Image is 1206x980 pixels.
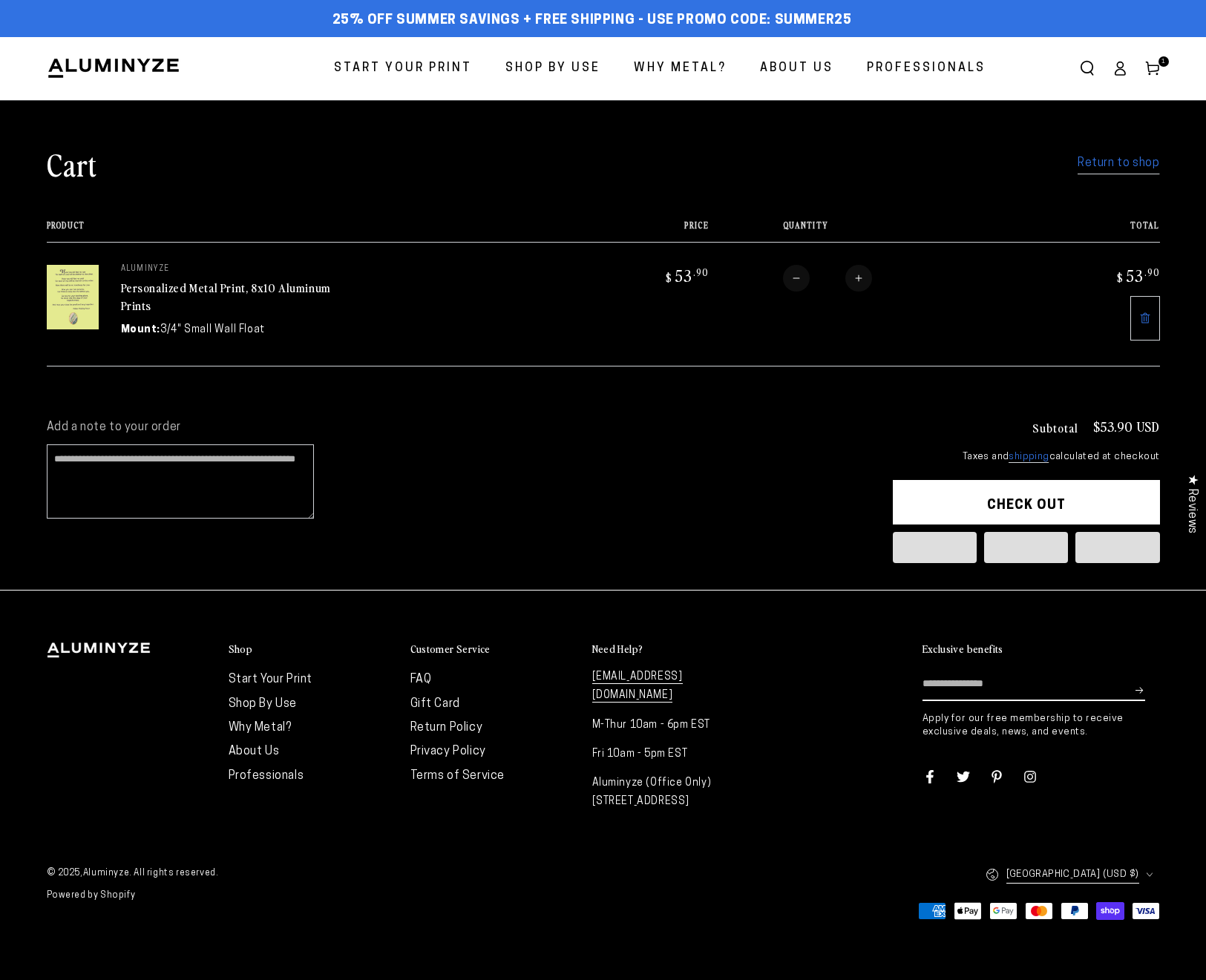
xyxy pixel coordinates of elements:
span: Start Your Print [334,58,472,79]
a: Return Policy [410,722,483,734]
h2: Exclusive benefits [922,642,1003,656]
dd: 3/4" Small Wall Float [160,322,265,338]
span: [GEOGRAPHIC_DATA] (USD $) [1006,866,1139,883]
a: Terms of Service [410,770,505,782]
th: Total [1028,220,1160,242]
a: Aluminyze [83,869,129,878]
h1: Cart [47,145,97,183]
summary: Need Help? [592,642,759,657]
span: About Us [760,58,833,79]
th: Price [577,220,709,242]
summary: Shop [229,642,396,657]
span: Why Metal? [634,58,727,79]
img: Aluminyze [47,57,180,79]
a: Why Metal? [623,49,738,88]
span: 1 [1161,56,1166,67]
a: shipping [1009,452,1049,463]
span: $ [666,270,672,285]
p: Aluminyze (Office Only) [STREET_ADDRESS] [592,774,759,811]
small: Taxes and calculated at checkout [893,450,1160,464]
h2: Need Help? [592,642,643,656]
span: $ [1117,270,1124,285]
p: Apply for our free membership to receive exclusive deals, news, and events. [922,712,1160,739]
bdi: 53 [663,265,709,286]
button: Subscribe [1135,668,1145,712]
small: © 2025, . All rights reserved. [47,863,603,885]
label: Add a note to your order [47,420,863,435]
a: Gift Card [410,698,460,710]
a: Professionals [229,770,304,782]
p: aluminyze [121,265,344,274]
a: Personalized Metal Print, 8x10 Aluminum Prints [121,279,331,315]
bdi: 53 [1115,265,1160,286]
p: $53.90 USD [1093,420,1160,433]
sup: .90 [693,266,709,278]
h3: Subtotal [1032,421,1078,433]
button: Check out [893,480,1160,524]
img: 8"x10" Rectangle White Matte Aluminyzed Photo [47,265,99,330]
a: Return to shop [1078,153,1159,174]
a: Powered by Shopify [47,891,136,900]
summary: Customer Service [410,642,577,657]
a: Start Your Print [229,674,313,685]
a: [EMAIL_ADDRESS][DOMAIN_NAME] [592,671,683,703]
span: Professionals [867,58,986,79]
a: Professionals [856,49,997,88]
a: Privacy Policy [410,746,486,757]
p: M-Thur 10am - 6pm EST [592,716,759,734]
span: Shop By Use [505,58,600,79]
h2: Shop [229,642,253,656]
a: FAQ [410,674,432,685]
p: Fri 10am - 5pm EST [592,745,759,763]
a: Why Metal? [229,722,292,734]
div: Click to open Judge.me floating reviews tab [1178,463,1206,545]
sup: .90 [1144,266,1160,278]
summary: Search our site [1071,52,1104,85]
a: About Us [749,49,845,88]
a: Start Your Print [323,49,483,88]
span: 25% off Summer Savings + Free Shipping - Use Promo Code: SUMMER25 [332,13,852,29]
dt: Mount: [121,322,161,338]
summary: Exclusive benefits [922,642,1160,657]
a: Shop By Use [494,49,612,88]
a: About Us [229,746,280,757]
h2: Customer Service [410,642,491,656]
th: Product [47,220,577,242]
input: Quantity for Personalized Metal Print, 8x10 Aluminum Prints [810,265,845,292]
th: Quantity [709,220,1028,242]
a: Shop By Use [229,698,298,710]
button: [GEOGRAPHIC_DATA] (USD $) [986,858,1160,890]
a: Remove 8"x10" Rectangle White Matte Aluminyzed Photo [1130,296,1160,341]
